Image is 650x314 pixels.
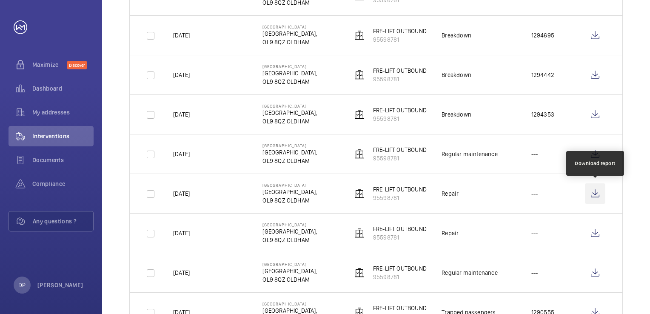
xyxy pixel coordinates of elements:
div: Download report [575,160,616,167]
p: [GEOGRAPHIC_DATA], [262,148,317,157]
p: --- [531,189,538,198]
p: FRE-LIFT OUTBOUND [373,106,427,114]
p: --- [531,229,538,237]
p: 95598781 [373,233,427,242]
p: 1294442 [531,71,554,79]
img: elevator.svg [354,188,365,199]
p: OL9 8QZ OLDHAM [262,157,317,165]
p: [GEOGRAPHIC_DATA] [262,183,317,188]
p: [GEOGRAPHIC_DATA] [262,301,317,306]
img: elevator.svg [354,149,365,159]
p: [GEOGRAPHIC_DATA] [262,24,317,29]
div: Breakdown [442,31,471,40]
p: 95598781 [373,194,427,202]
p: FRE-LIFT OUTBOUND [373,27,427,35]
p: OL9 8QZ OLDHAM [262,196,317,205]
p: 1294353 [531,110,554,119]
p: 95598781 [373,75,427,83]
div: Regular maintenance [442,150,497,158]
img: elevator.svg [354,109,365,120]
p: [DATE] [173,268,190,277]
span: Documents [32,156,94,164]
p: [GEOGRAPHIC_DATA], [262,267,317,275]
p: [GEOGRAPHIC_DATA] [262,222,317,227]
p: FRE-LIFT OUTBOUND [373,146,427,154]
div: Breakdown [442,110,471,119]
p: FRE-LIFT OUTBOUND [373,304,427,312]
p: [GEOGRAPHIC_DATA] [262,143,317,148]
span: Compliance [32,180,94,188]
img: elevator.svg [354,268,365,278]
img: elevator.svg [354,228,365,238]
p: OL9 8QZ OLDHAM [262,38,317,46]
p: [GEOGRAPHIC_DATA] [262,64,317,69]
img: elevator.svg [354,30,365,40]
p: [GEOGRAPHIC_DATA], [262,188,317,196]
p: [DATE] [173,71,190,79]
p: [DATE] [173,229,190,237]
p: 95598781 [373,154,427,163]
p: FRE-LIFT OUTBOUND [373,185,427,194]
p: [DATE] [173,110,190,119]
span: My addresses [32,108,94,117]
span: Interventions [32,132,94,140]
p: [GEOGRAPHIC_DATA], [262,29,317,38]
span: Discover [67,61,87,69]
div: Regular maintenance [442,268,497,277]
p: FRE-LIFT OUTBOUND [373,225,427,233]
p: [GEOGRAPHIC_DATA] [262,103,317,108]
p: [GEOGRAPHIC_DATA], [262,108,317,117]
p: [GEOGRAPHIC_DATA] [262,262,317,267]
p: [GEOGRAPHIC_DATA], [262,69,317,77]
p: [GEOGRAPHIC_DATA], [262,227,317,236]
p: FRE-LIFT OUTBOUND [373,66,427,75]
div: Repair [442,229,459,237]
p: 95598781 [373,273,427,281]
p: 1294695 [531,31,554,40]
p: [DATE] [173,31,190,40]
div: Breakdown [442,71,471,79]
span: Maximize [32,60,67,69]
p: OL9 8QZ OLDHAM [262,275,317,284]
p: [DATE] [173,189,190,198]
img: elevator.svg [354,70,365,80]
p: --- [531,268,538,277]
p: [DATE] [173,150,190,158]
p: 95598781 [373,35,427,44]
p: DP [18,281,26,289]
div: Repair [442,189,459,198]
span: Dashboard [32,84,94,93]
span: Any questions ? [33,217,93,226]
p: OL9 8QZ OLDHAM [262,77,317,86]
p: --- [531,150,538,158]
p: OL9 8QZ OLDHAM [262,236,317,244]
p: 95598781 [373,114,427,123]
p: [PERSON_NAME] [37,281,83,289]
p: OL9 8QZ OLDHAM [262,117,317,126]
p: FRE-LIFT OUTBOUND [373,264,427,273]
